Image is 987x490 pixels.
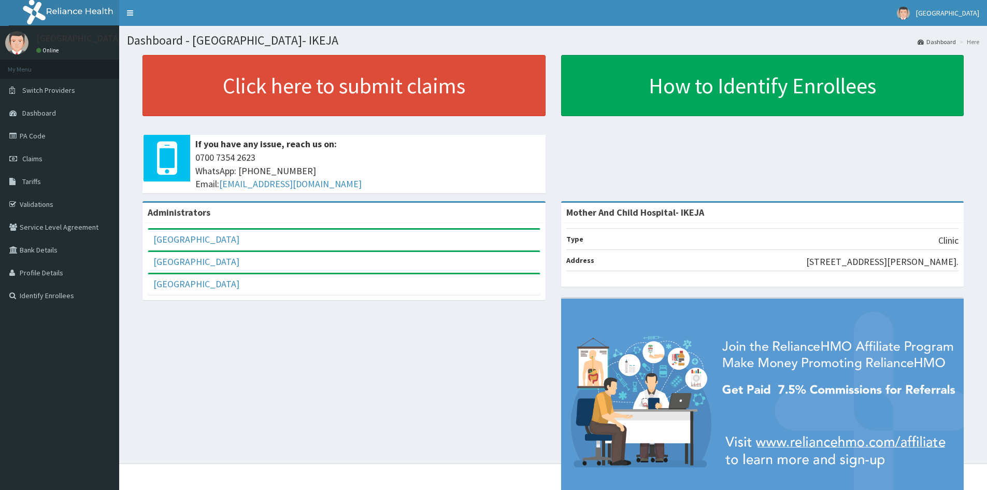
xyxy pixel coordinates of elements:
a: [GEOGRAPHIC_DATA] [153,256,239,268]
a: How to Identify Enrollees [561,55,964,116]
p: [GEOGRAPHIC_DATA] [36,34,122,43]
p: Clinic [938,234,959,247]
a: [GEOGRAPHIC_DATA] [153,233,239,245]
a: Online [36,47,61,54]
h1: Dashboard - [GEOGRAPHIC_DATA]- IKEJA [127,34,979,47]
b: Administrators [148,206,210,218]
b: Address [566,256,594,265]
span: Dashboard [22,108,56,118]
span: Tariffs [22,177,41,186]
a: [GEOGRAPHIC_DATA] [153,278,239,290]
b: Type [566,234,583,244]
strong: Mother And Child Hospital- IKEJA [566,206,704,218]
span: [GEOGRAPHIC_DATA] [916,8,979,18]
a: Click here to submit claims [142,55,546,116]
img: User Image [897,7,910,20]
a: [EMAIL_ADDRESS][DOMAIN_NAME] [219,178,362,190]
p: [STREET_ADDRESS][PERSON_NAME]. [806,255,959,269]
b: If you have any issue, reach us on: [195,138,337,150]
span: Claims [22,154,42,163]
span: Switch Providers [22,86,75,95]
img: User Image [5,31,28,54]
li: Here [957,37,979,46]
a: Dashboard [918,37,956,46]
span: 0700 7354 2623 WhatsApp: [PHONE_NUMBER] Email: [195,151,540,191]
